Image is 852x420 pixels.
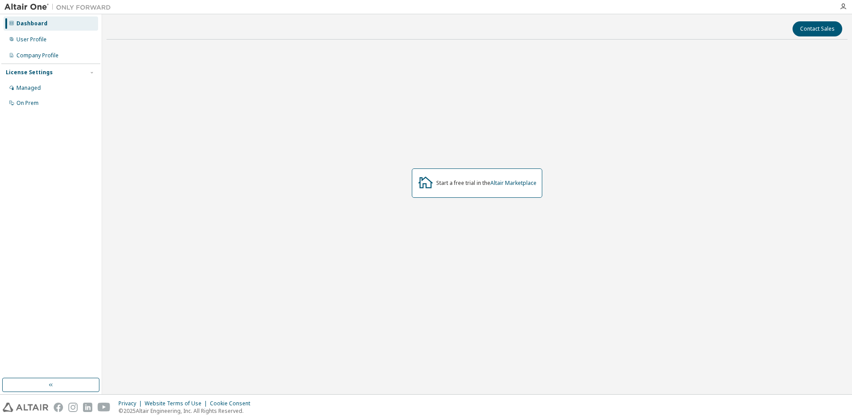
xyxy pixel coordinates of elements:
div: Cookie Consent [210,400,256,407]
a: Altair Marketplace [490,179,536,187]
div: Privacy [118,400,145,407]
img: Altair One [4,3,115,12]
div: Website Terms of Use [145,400,210,407]
img: youtube.svg [98,403,110,412]
div: License Settings [6,69,53,76]
div: Dashboard [16,20,47,27]
div: Managed [16,84,41,92]
div: Start a free trial in the [436,180,536,187]
img: altair_logo.svg [3,403,48,412]
p: © 2025 Altair Engineering, Inc. All Rights Reserved. [118,407,256,415]
button: Contact Sales [793,21,842,36]
img: facebook.svg [54,403,63,412]
img: instagram.svg [68,403,78,412]
img: linkedin.svg [83,403,92,412]
div: Company Profile [16,52,59,59]
div: On Prem [16,100,39,107]
div: User Profile [16,36,47,43]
